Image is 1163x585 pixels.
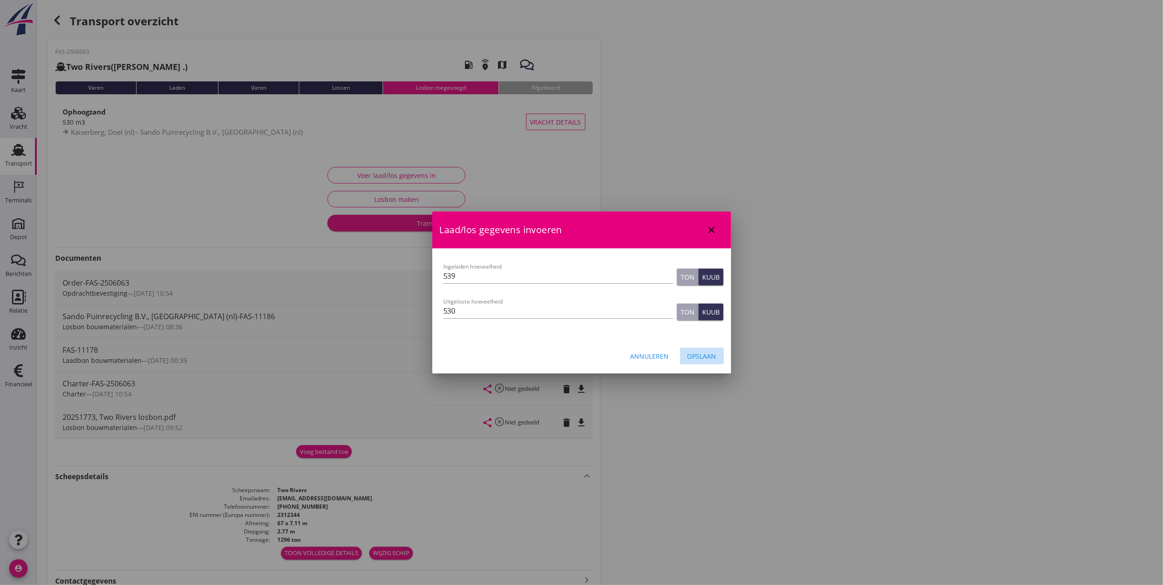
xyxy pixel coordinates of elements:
button: Ton [677,269,699,285]
i: close [706,224,717,235]
div: Ton [681,272,694,282]
button: Kuub [699,269,723,285]
button: Opslaan [680,348,724,364]
button: Kuub [699,304,723,320]
button: Annuleren [623,348,676,364]
input: Ingeladen hoeveelheid [443,269,673,283]
div: Kuub [702,307,720,317]
button: Ton [677,304,699,320]
input: Uitgeloste hoeveelheid [443,304,673,318]
div: Annuleren [630,351,669,361]
div: Laad/los gegevens invoeren [432,212,731,248]
div: Opslaan [687,351,716,361]
div: Kuub [702,272,720,282]
div: Ton [681,307,694,317]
